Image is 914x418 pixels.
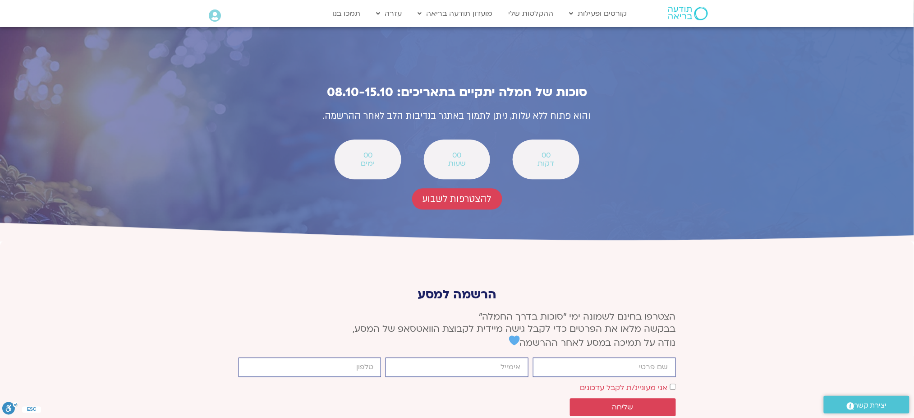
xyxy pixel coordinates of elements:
[353,323,676,335] span: בבקשה מלאו את הפרטים כדי לקבל גישה מיידית לקבוצת הוואטסאפ של המסע,
[533,358,676,377] input: שם פרטי
[565,5,631,22] a: קורסים ופעילות
[524,159,567,167] span: דקות
[239,358,381,377] input: מותר להשתמש רק במספרים ותווי טלפון (#, -, *, וכו').
[412,188,502,209] a: להצטרפות לשבוע
[824,396,909,413] a: יצירת קשר
[413,5,497,22] a: מועדון תודעה בריאה
[509,337,676,349] span: נודה על תמיכה במסע לאחר ההרשמה
[372,5,406,22] a: עזרה
[423,194,491,204] span: להצטרפות לשבוע
[668,7,708,20] img: תודעה בריאה
[328,5,365,22] a: תמכו בנו
[259,85,656,99] h2: סוכות של חמלה יתקיים בתאריכים: 08.10-15.10
[580,383,668,393] label: אני מעוניינ/ת לקבל עדכונים
[386,358,528,377] input: אימייל
[239,288,676,302] p: הרשמה למסע
[259,108,656,124] p: והוא פתוח ללא עלות, ניתן לתמוך באתגר בנדיבות הלב לאחר ההרשמה.
[436,159,478,167] span: שעות
[570,398,676,416] button: שליחה
[854,399,887,412] span: יצירת קשר
[509,335,520,346] img: 💙
[239,311,676,349] p: הצטרפו בחינם לשמונה ימי ״סוכות בדרך החמלה״
[524,151,567,159] span: 00
[436,151,478,159] span: 00
[504,5,558,22] a: ההקלטות שלי
[346,159,389,167] span: ימים
[612,403,634,411] span: שליחה
[346,151,389,159] span: 00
